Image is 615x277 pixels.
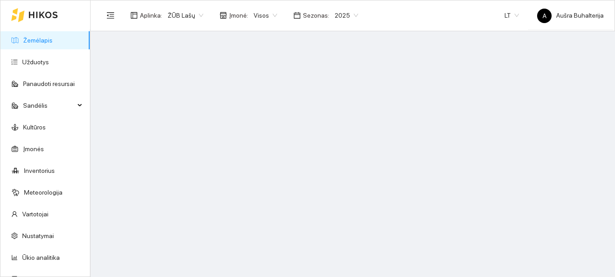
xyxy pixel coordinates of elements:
span: menu-fold [106,11,115,19]
span: ŽŪB Lašų [168,9,203,22]
button: menu-fold [101,6,120,24]
span: shop [220,12,227,19]
span: Aplinka : [140,10,162,20]
span: Įmonė : [229,10,248,20]
span: layout [130,12,138,19]
a: Inventorius [24,167,55,174]
span: Sandėlis [23,96,75,115]
a: Ūkio analitika [22,254,60,261]
span: calendar [293,12,301,19]
a: Nustatymai [22,232,54,239]
a: Meteorologija [24,189,62,196]
a: Žemėlapis [23,37,53,44]
a: Kultūros [23,124,46,131]
span: Sezonas : [303,10,329,20]
span: Visos [254,9,277,22]
span: Aušra Buhalterija [537,12,604,19]
span: LT [504,9,519,22]
a: Panaudoti resursai [23,80,75,87]
a: Įmonės [23,145,44,153]
span: A [543,9,547,23]
a: Užduotys [22,58,49,66]
a: Vartotojai [22,210,48,218]
span: 2025 [335,9,358,22]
